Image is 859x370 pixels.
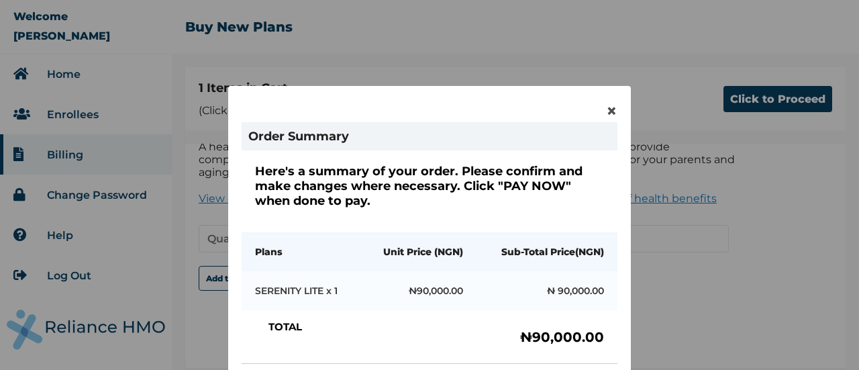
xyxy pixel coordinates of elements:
[360,271,476,310] td: ₦ 90,000.00
[476,271,617,310] td: ₦ 90,000.00
[520,329,604,345] h3: ₦ 90,000.00
[606,99,617,122] span: ×
[268,320,302,333] h2: TOTAL
[242,122,617,150] h1: Order Summary
[360,232,476,271] th: Unit Price (NGN)
[242,232,360,271] th: Plans
[242,271,360,310] td: SERENITY LITE x 1
[255,164,604,208] h2: Here's a summary of your order. Please confirm and make changes where necessary. Click "PAY NOW" ...
[476,232,617,271] th: Sub-Total Price(NGN)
